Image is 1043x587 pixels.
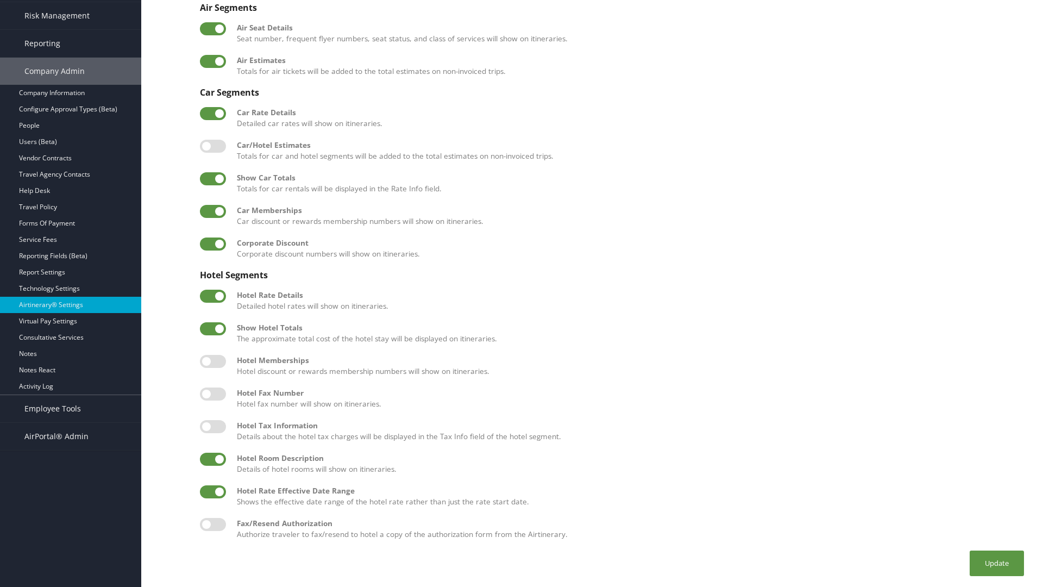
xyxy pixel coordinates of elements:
[237,238,1021,260] label: Corporate discount numbers will show on itineraries.
[970,551,1024,576] button: Update
[237,205,1021,227] label: Car discount or rewards membership numbers will show on itineraries.
[237,518,1021,529] div: Fax/Resend Authorization
[237,485,1021,508] label: Shows the effective date range of the hotel rate rather than just the rate start date.
[237,172,1021,183] div: Show Car Totals
[237,518,1021,540] label: Authorize traveler to fax/resend to hotel a copy of the authorization form from the Airtinerary.
[24,2,90,29] span: Risk Management
[237,355,1021,366] div: Hotel Memberships
[237,322,1021,345] label: The approximate total cost of the hotel stay will be displayed on itineraries.
[237,55,1021,77] label: Totals for air tickets will be added to the total estimates on non-invoiced trips.
[200,270,1021,280] div: Hotel Segments
[237,22,1021,33] div: Air Seat Details
[237,388,1021,398] div: Hotel Fax Number
[237,420,1021,431] div: Hotel Tax Information
[237,453,1021,475] label: Details of hotel rooms will show on itineraries.
[237,290,1021,301] div: Hotel Rate Details
[237,238,1021,248] div: Corporate Discount
[200,3,1021,13] div: Air Segments
[237,55,1021,66] div: Air Estimates
[237,420,1021,442] label: Details about the hotel tax charges will be displayed in the Tax Info field of the hotel segment.
[237,485,1021,496] div: Hotel Rate Effective Date Range
[237,388,1021,410] label: Hotel fax number will show on itineraries.
[237,107,1021,118] div: Car Rate Details
[237,322,1021,333] div: Show Hotel Totals
[237,140,1021,162] label: Totals for car and hotel segments will be added to the total estimates on non-invoiced trips.
[24,423,89,450] span: AirPortal® Admin
[24,58,85,85] span: Company Admin
[24,30,60,57] span: Reporting
[200,88,1021,97] div: Car Segments
[237,453,1021,464] div: Hotel Room Description
[237,140,1021,151] div: Car/Hotel Estimates
[237,107,1021,129] label: Detailed car rates will show on itineraries.
[237,290,1021,312] label: Detailed hotel rates will show on itineraries.
[237,205,1021,216] div: Car Memberships
[237,355,1021,377] label: Hotel discount or rewards membership numbers will show on itineraries.
[24,395,81,422] span: Employee Tools
[237,172,1021,195] label: Totals for car rentals will be displayed in the Rate Info field.
[237,22,1021,45] label: Seat number, frequent flyer numbers, seat status, and class of services will show on itineraries.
